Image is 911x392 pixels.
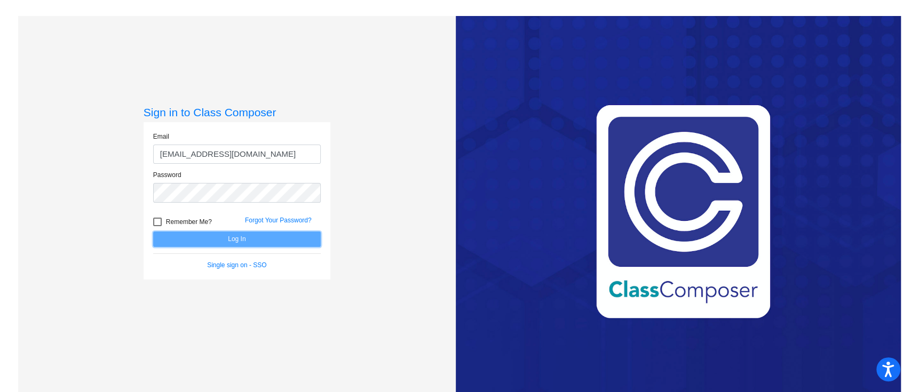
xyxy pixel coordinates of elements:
[144,106,330,119] h3: Sign in to Class Composer
[207,261,266,269] a: Single sign on - SSO
[245,217,312,224] a: Forgot Your Password?
[166,215,212,228] span: Remember Me?
[153,170,181,180] label: Password
[153,132,169,141] label: Email
[153,231,321,247] button: Log In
